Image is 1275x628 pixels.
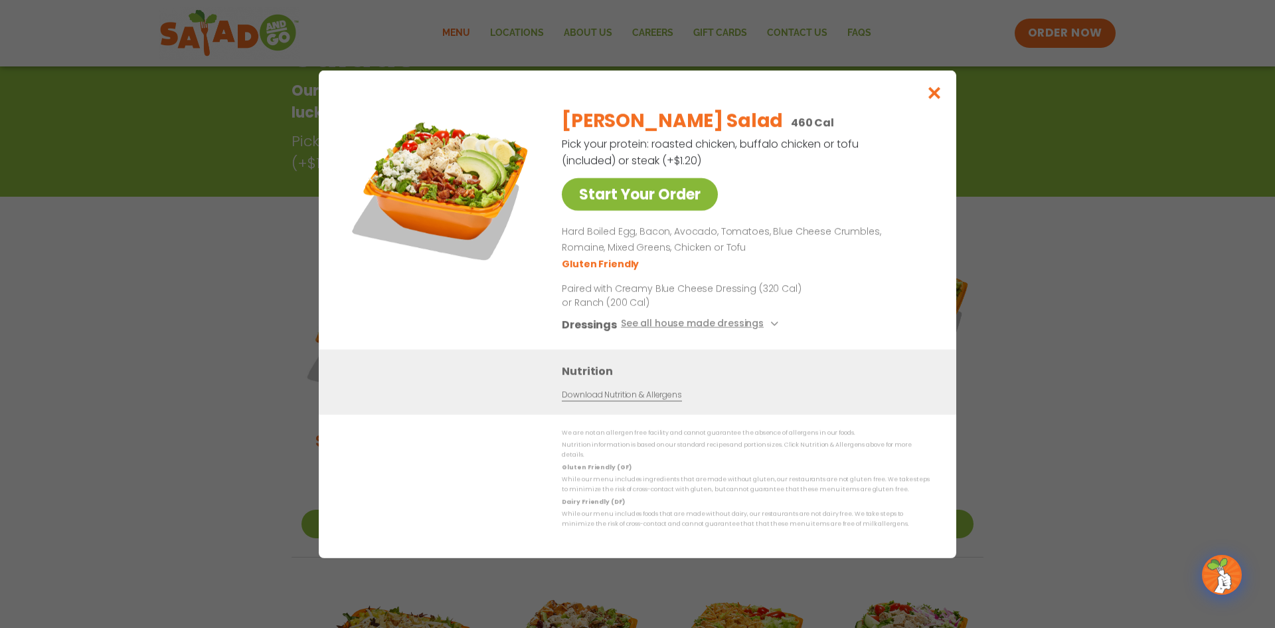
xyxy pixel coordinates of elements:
strong: Gluten Friendly (GF) [562,463,631,471]
p: While our menu includes ingredients that are made without gluten, our restaurants are not gluten ... [562,474,930,495]
img: wpChatIcon [1203,556,1240,593]
p: Hard Boiled Egg, Bacon, Avocado, Tomatoes, Blue Cheese Crumbles, Romaine, Mixed Greens, Chicken o... [562,224,924,256]
p: 460 Cal [791,114,834,131]
p: Paired with Creamy Blue Cheese Dressing (320 Cal) or Ranch (200 Cal) [562,281,807,309]
button: See all house made dressings [621,316,782,332]
h3: Nutrition [562,362,936,379]
p: Pick your protein: roasted chicken, buffalo chicken or tofu (included) or steak (+$1.20) [562,136,861,169]
button: Close modal [913,70,956,115]
h2: [PERSON_NAME] Salad [562,107,783,135]
a: Start Your Order [562,178,718,211]
strong: Dairy Friendly (DF) [562,497,624,505]
p: We are not an allergen free facility and cannot guarantee the absence of allergens in our foods. [562,428,930,438]
p: Nutrition information is based on our standard recipes and portion sizes. Click Nutrition & Aller... [562,440,930,461]
a: Download Nutrition & Allergens [562,388,681,401]
img: Featured product photo for Cobb Salad [349,97,535,283]
p: While our menu includes foods that are made without dairy, our restaurants are not dairy free. We... [562,509,930,530]
h3: Dressings [562,316,617,332]
li: Gluten Friendly [562,257,641,270]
